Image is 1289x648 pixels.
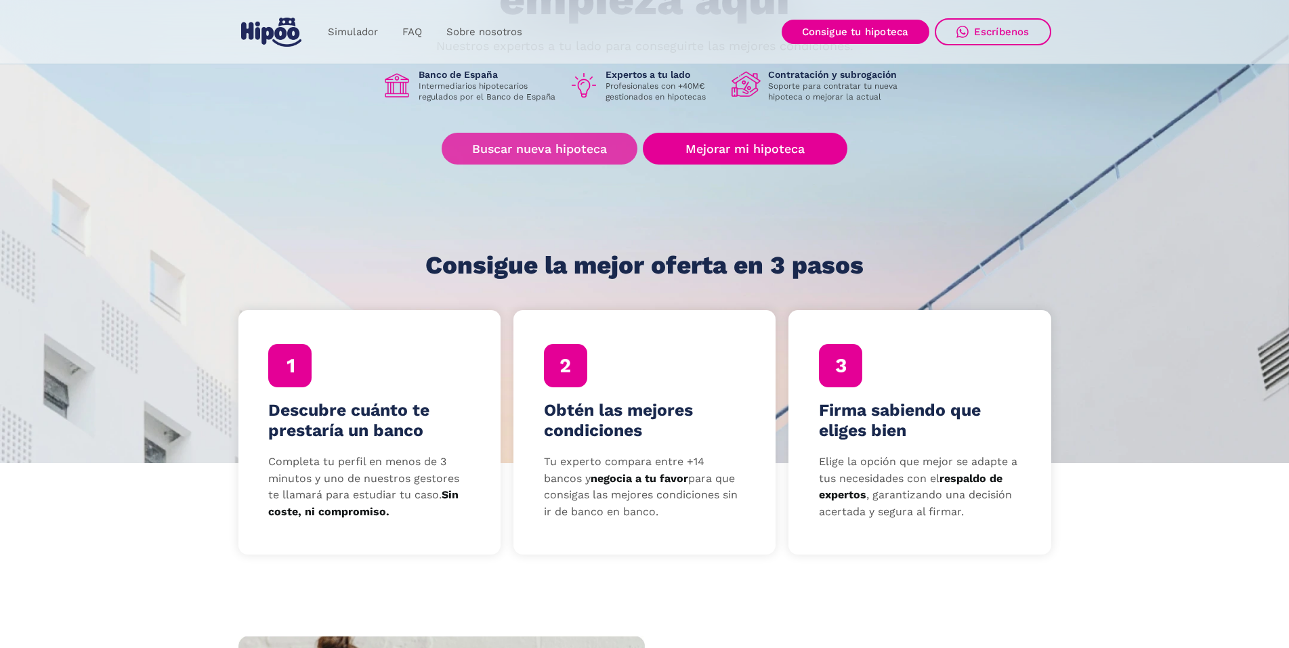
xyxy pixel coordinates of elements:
p: Completa tu perfil en menos de 3 minutos y uno de nuestros gestores te llamará para estudiar tu c... [268,454,470,521]
h1: Expertos a tu lado [606,68,721,81]
a: Simulador [316,19,390,45]
p: Intermediarios hipotecarios regulados por el Banco de España [419,81,558,102]
p: Tu experto compara entre +14 bancos y para que consigas las mejores condiciones sin ir de banco e... [544,454,746,521]
a: home [238,12,305,52]
a: Buscar nueva hipoteca [442,133,637,165]
a: Mejorar mi hipoteca [643,133,847,165]
h1: Consigue la mejor oferta en 3 pasos [425,252,864,279]
h4: Descubre cuánto te prestaría un banco [268,400,470,441]
h4: Firma sabiendo que eliges bien [819,400,1021,441]
p: Elige la opción que mejor se adapte a tus necesidades con el , garantizando una decisión acertada... [819,454,1021,521]
a: FAQ [390,19,434,45]
h1: Banco de España [419,68,558,81]
p: Profesionales con +40M€ gestionados en hipotecas [606,81,721,102]
h4: Obtén las mejores condiciones [544,400,746,441]
a: Escríbenos [935,18,1051,45]
div: Escríbenos [974,26,1030,38]
strong: Sin coste, ni compromiso. [268,488,459,518]
a: Consigue tu hipoteca [782,20,929,44]
strong: negocia a tu favor [591,472,688,485]
p: Soporte para contratar tu nueva hipoteca o mejorar la actual [768,81,908,102]
a: Sobre nosotros [434,19,534,45]
h1: Contratación y subrogación [768,68,908,81]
